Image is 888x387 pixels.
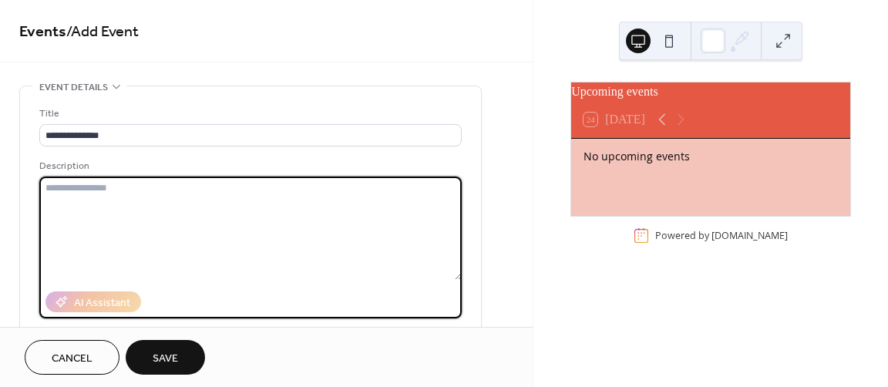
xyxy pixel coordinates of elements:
[584,148,838,164] div: No upcoming events
[126,340,205,375] button: Save
[711,229,788,242] a: [DOMAIN_NAME]
[153,351,178,367] span: Save
[66,17,139,47] span: / Add Event
[655,229,788,242] div: Powered by
[39,79,108,96] span: Event details
[571,82,850,101] div: Upcoming events
[25,340,119,375] button: Cancel
[19,17,66,47] a: Events
[52,351,92,367] span: Cancel
[39,158,459,174] div: Description
[39,106,459,122] div: Title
